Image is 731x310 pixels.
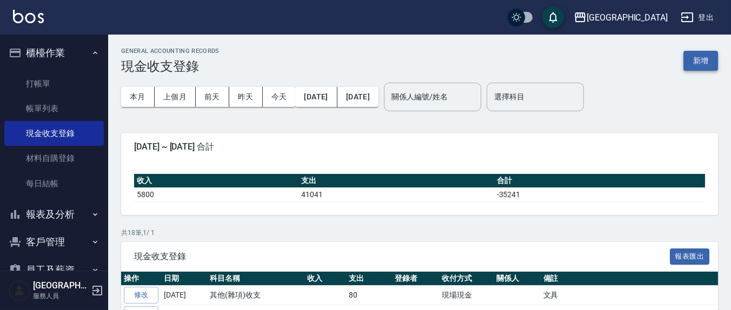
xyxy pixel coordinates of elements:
button: 登出 [676,8,718,28]
button: 櫃檯作業 [4,39,104,67]
td: -35241 [494,187,705,201]
td: 80 [346,286,392,305]
button: [DATE] [337,87,378,107]
a: 新增 [683,55,718,65]
div: [GEOGRAPHIC_DATA] [587,11,668,24]
a: 報表匯出 [670,251,710,261]
button: [DATE] [295,87,337,107]
th: 操作 [121,272,161,286]
a: 現金收支登錄 [4,121,104,146]
th: 日期 [161,272,207,286]
td: 現場現金 [439,286,494,305]
th: 支出 [298,174,494,188]
td: [DATE] [161,286,207,305]
button: 客戶管理 [4,228,104,256]
button: 報表匯出 [670,248,710,265]
button: 報表及分析 [4,200,104,228]
th: 關係人 [494,272,541,286]
p: 共 18 筆, 1 / 1 [121,228,718,238]
th: 收入 [134,174,298,188]
button: 上個月 [155,87,196,107]
span: [DATE] ~ [DATE] 合計 [134,141,705,152]
h2: GENERAL ACCOUNTING RECORDS [121,48,220,55]
a: 每日結帳 [4,171,104,196]
th: 收入 [304,272,346,286]
button: 今天 [263,87,296,107]
th: 收付方式 [439,272,494,286]
button: 本月 [121,87,155,107]
button: 前天 [196,87,229,107]
button: 新增 [683,51,718,71]
td: 其他(雜項)收支 [207,286,304,305]
h5: [GEOGRAPHIC_DATA] [33,280,88,291]
a: 帳單列表 [4,96,104,121]
button: 員工及薪資 [4,256,104,284]
h3: 現金收支登錄 [121,59,220,74]
img: Logo [13,10,44,23]
a: 材料自購登錄 [4,146,104,171]
th: 支出 [346,272,392,286]
button: 昨天 [229,87,263,107]
img: Person [9,280,30,301]
a: 打帳單 [4,71,104,96]
a: 修改 [124,287,158,304]
td: 41041 [298,187,494,201]
p: 服務人員 [33,291,88,301]
span: 現金收支登錄 [134,251,670,262]
td: 5800 [134,187,298,201]
th: 登錄者 [392,272,439,286]
th: 科目名稱 [207,272,304,286]
th: 合計 [494,174,705,188]
button: save [542,6,564,28]
button: [GEOGRAPHIC_DATA] [569,6,672,29]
